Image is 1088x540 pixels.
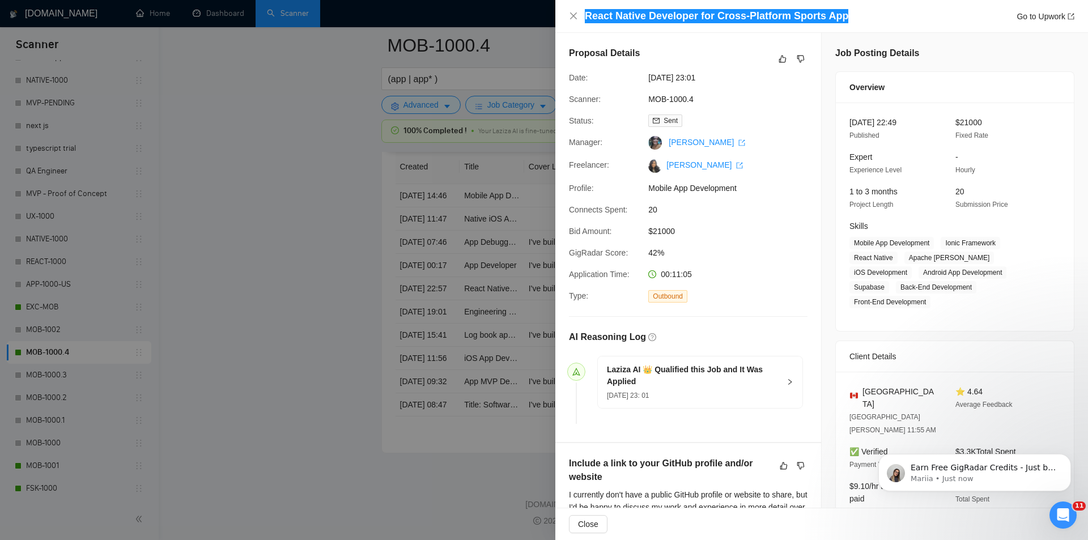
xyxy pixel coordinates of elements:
span: close [569,11,578,20]
span: Date: [569,73,588,82]
span: ⭐ 4.64 [955,387,983,396]
div: Client Details [849,341,1060,372]
span: 20 [648,203,818,216]
span: Bid Amount: [569,227,612,236]
h4: React Native Developer for Cross-Platform Sports App [585,9,848,23]
span: Scanner: [569,95,601,104]
span: Profile: [569,184,594,193]
span: export [736,162,743,169]
button: Close [569,515,607,533]
span: Project Length [849,201,893,209]
span: $21000 [648,225,818,237]
button: Close [569,11,578,21]
iframe: Intercom notifications message [861,430,1088,509]
span: Ionic Framework [941,237,1000,249]
span: [DATE] 23: 01 [607,392,649,399]
span: Expert [849,152,872,161]
span: Outbound [648,290,687,303]
span: 11 [1073,501,1086,511]
span: [DATE] 23:01 [648,71,818,84]
span: Manager: [569,138,602,147]
a: Go to Upworkexport [1017,12,1074,21]
span: $9.10/hr avg hourly rate paid [849,482,933,503]
div: I currently don't have a public GitHub profile or website to share, but I'd be happy to discuss m... [569,488,807,526]
span: Type: [569,291,588,300]
span: right [787,379,793,385]
span: 42% [648,246,818,259]
span: Average Feedback [955,401,1013,409]
span: Apache [PERSON_NAME] [904,252,994,264]
h5: Job Posting Details [835,46,919,60]
span: Front-End Development [849,296,930,308]
a: [PERSON_NAME] export [669,138,745,147]
span: Submission Price [955,201,1008,209]
span: [DATE] 22:49 [849,118,896,127]
span: Status: [569,116,594,125]
span: Supabase [849,281,889,294]
span: Payment Verification [849,461,911,469]
h5: Include a link to your GitHub profile and/or website [569,457,772,484]
span: 00:11:05 [661,270,692,279]
span: clock-circle [648,270,656,278]
span: Skills [849,222,868,231]
a: [PERSON_NAME] export [666,160,743,169]
span: export [738,139,745,146]
iframe: Intercom live chat [1049,501,1077,529]
span: export [1068,13,1074,20]
h5: AI Reasoning Log [569,330,646,344]
span: mail [653,117,660,124]
span: send [572,368,580,376]
img: c1tVSLj7g2lWAUoP0SlF5Uc3sF-mX_5oUy1bpRwdjeJdaqr6fmgyBSaHQw-pkKnEHN [648,159,662,173]
span: iOS Development [849,266,912,279]
span: Freelancer: [569,160,609,169]
span: Experience Level [849,166,902,174]
span: Connects Spent: [569,205,628,214]
span: Overview [849,81,885,93]
span: question-circle [648,333,656,341]
span: 20 [955,187,964,196]
span: Sent [664,117,678,125]
span: Mobile App Development [648,182,818,194]
span: ✅ Verified [849,447,888,456]
span: like [779,54,787,63]
h5: Laziza AI 👑 Qualified this Job and It Was Applied [607,364,780,388]
span: [GEOGRAPHIC_DATA][PERSON_NAME] 11:55 AM [849,413,936,434]
span: Android App Development [919,266,1006,279]
span: Back-End Development [896,281,976,294]
button: like [776,52,789,66]
span: - [955,152,958,161]
span: React Native [849,252,898,264]
span: dislike [797,54,805,63]
span: dislike [797,461,805,470]
button: like [777,459,790,473]
span: Hourly [955,166,975,174]
span: Fixed Rate [955,131,988,139]
span: Close [578,518,598,530]
span: [GEOGRAPHIC_DATA] [862,385,937,410]
span: Application Time: [569,270,630,279]
span: like [780,461,788,470]
span: GigRadar Score: [569,248,628,257]
button: dislike [794,459,807,473]
button: dislike [794,52,807,66]
span: MOB-1000.4 [648,93,818,105]
span: $21000 [955,118,982,127]
span: Mobile App Development [849,237,934,249]
h5: Proposal Details [569,46,640,60]
span: 1 to 3 months [849,187,898,196]
img: 🇨🇦 [850,392,858,399]
span: Published [849,131,879,139]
